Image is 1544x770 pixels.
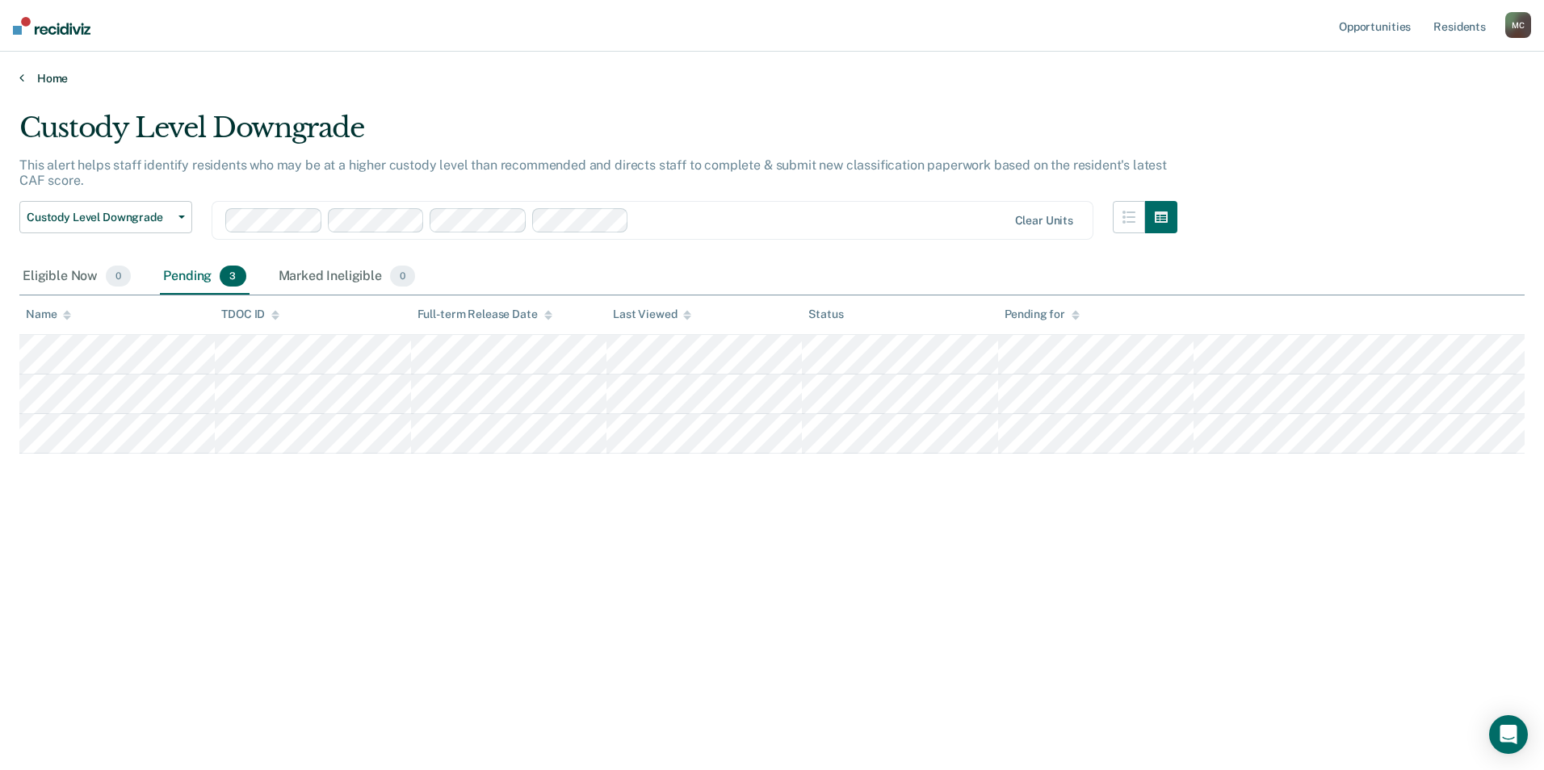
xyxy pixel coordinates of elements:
img: Recidiviz [13,17,90,35]
div: Pending3 [160,259,249,295]
div: Pending for [1005,308,1080,321]
span: Custody Level Downgrade [27,211,172,224]
span: 0 [106,266,131,287]
div: TDOC ID [221,308,279,321]
div: Open Intercom Messenger [1489,715,1528,754]
div: Clear units [1015,214,1074,228]
div: Last Viewed [613,308,691,321]
div: Status [808,308,843,321]
div: Name [26,308,71,321]
a: Home [19,71,1525,86]
div: M C [1505,12,1531,38]
p: This alert helps staff identify residents who may be at a higher custody level than recommended a... [19,157,1167,188]
div: Custody Level Downgrade [19,111,1177,157]
div: Marked Ineligible0 [275,259,419,295]
button: Custody Level Downgrade [19,201,192,233]
span: 0 [390,266,415,287]
div: Eligible Now0 [19,259,134,295]
div: Full-term Release Date [417,308,552,321]
button: MC [1505,12,1531,38]
span: 3 [220,266,245,287]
